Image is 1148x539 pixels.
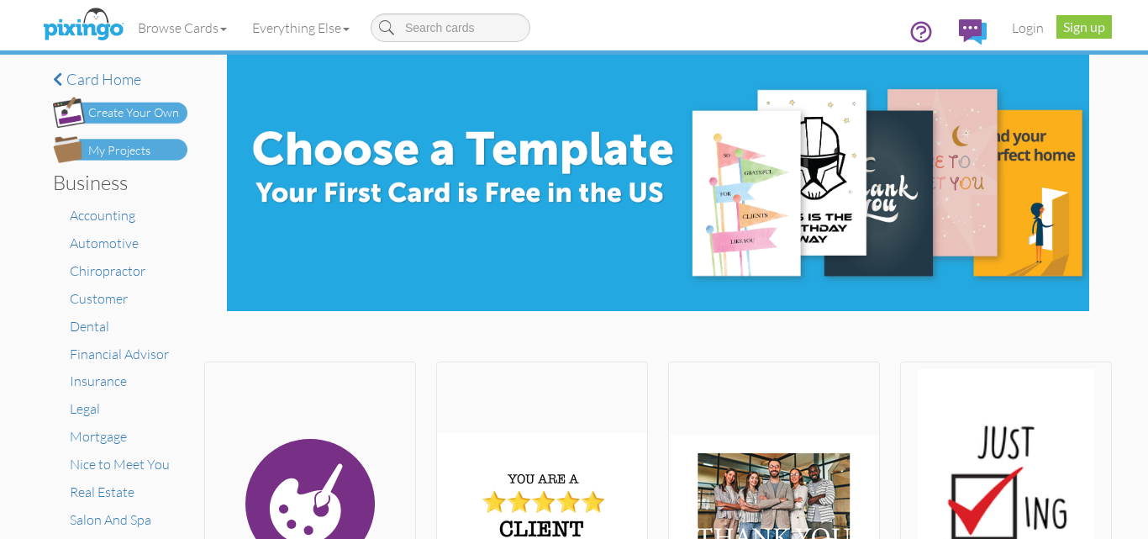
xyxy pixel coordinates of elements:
a: Salon And Spa [70,511,151,528]
a: Mortgage [70,428,127,445]
a: Accounting [70,207,135,224]
a: Insurance [70,373,127,389]
a: Chiropractor [70,262,145,279]
img: comments.svg [959,19,987,45]
a: Browse Cards [125,7,240,49]
iframe: Chat [1147,538,1148,539]
a: Sign up [1056,15,1112,39]
img: e8896c0d-71ea-4978-9834-e4f545c8bf84.jpg [227,55,1089,311]
a: Legal [70,400,100,417]
a: Financial Advisor [70,346,169,362]
a: Nice to Meet You [70,456,170,473]
a: Login [999,7,1056,49]
div: My Projects [88,142,150,160]
a: Customer [70,290,128,307]
img: create-own-button.png [53,97,187,128]
a: Card home [53,71,187,88]
a: Real Estate [70,484,134,500]
a: Everything Else [240,7,362,49]
img: my-projects-button.png [53,136,187,163]
input: Search cards [371,13,530,42]
img: pixingo logo [39,4,128,46]
div: Create Your Own [88,104,179,122]
a: Automotive [70,235,139,251]
h3: Business [53,172,175,193]
a: Dental [70,318,109,335]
